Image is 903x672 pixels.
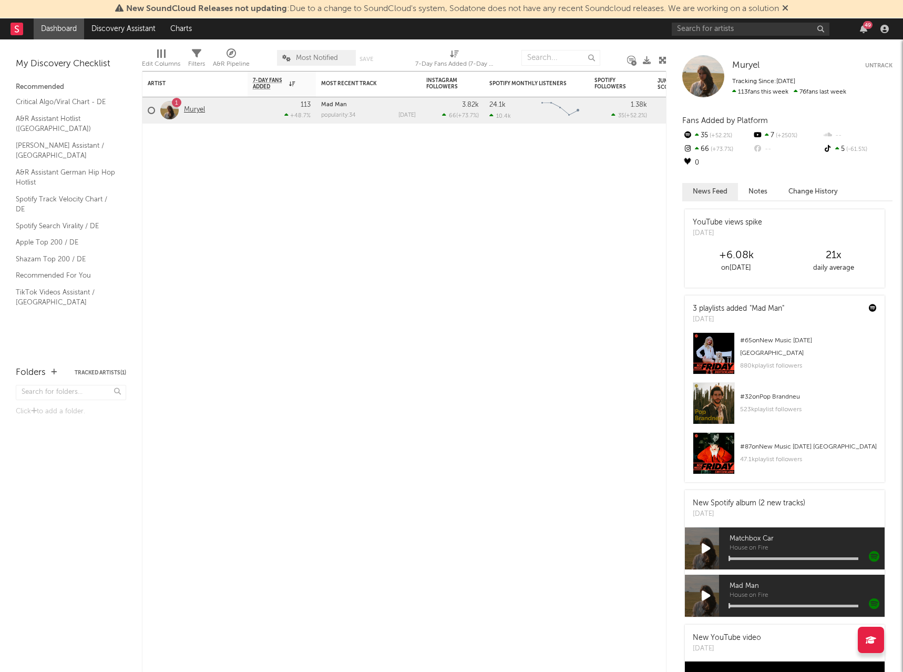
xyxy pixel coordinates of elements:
div: Spotify Followers [594,77,631,90]
div: Filters [188,58,205,70]
div: # 32 on Pop Brandneu [740,391,877,403]
div: Edit Columns [142,45,180,75]
div: 3 playlists added [693,303,784,314]
input: Search... [521,50,600,66]
div: A&R Pipeline [213,58,250,70]
div: [DATE] [693,314,784,325]
div: Artist [148,80,227,87]
div: Spotify Monthly Listeners [489,80,568,87]
span: House on Fire [730,593,885,599]
div: [DATE] [398,113,416,118]
div: on [DATE] [687,262,785,274]
div: My Discovery Checklist [16,58,126,70]
span: Matchbox Car [730,533,885,545]
div: Folders [16,366,46,379]
div: popularity: 34 [321,113,356,118]
input: Search for folders... [16,385,126,400]
div: 47.1k playlist followers [740,453,877,466]
div: # 65 on New Music [DATE] [GEOGRAPHIC_DATA] [740,334,877,360]
div: 3.82k [462,101,479,108]
span: -61.5 % [845,147,867,152]
a: A&R Assistant German Hip Hop Hotlist [16,167,116,188]
span: Tracking Since: [DATE] [732,78,795,85]
div: 1.38k [631,101,647,108]
a: Muryel [732,60,760,71]
a: Critical Algo/Viral Chart - DE [16,96,116,108]
a: [PERSON_NAME] Assistant / [GEOGRAPHIC_DATA] [16,140,116,161]
div: [DATE] [693,509,805,520]
div: daily average [785,262,882,274]
span: : Due to a change to SoundCloud's system, Sodatone does not have any recent Soundcloud releases. ... [126,5,779,13]
div: Most Recent Track [321,80,400,87]
span: 66 [449,113,456,119]
span: 35 [618,113,624,119]
span: +52.2 % [626,113,645,119]
div: Instagram Followers [426,77,463,90]
a: #87onNew Music [DATE] [GEOGRAPHIC_DATA]47.1kplaylist followers [685,432,885,482]
a: TikTok Videos Assistant / [GEOGRAPHIC_DATA] [16,287,116,308]
div: New Spotify album (2 new tracks) [693,498,805,509]
div: 73.5 [658,104,700,117]
button: 49 [860,25,867,33]
button: Untrack [865,60,892,71]
button: Change History [778,183,848,200]
a: Spotify Search Virality / DE [16,220,116,232]
div: ( ) [611,112,647,119]
a: A&R Assistant Hotlist ([GEOGRAPHIC_DATA]) [16,113,116,135]
span: 76 fans last week [732,89,846,95]
span: +73.7 % [458,113,477,119]
a: Mad Man [321,102,347,108]
span: Dismiss [782,5,788,13]
div: -- [823,129,892,142]
div: 7 [752,129,822,142]
div: # 87 on New Music [DATE] [GEOGRAPHIC_DATA] [740,441,877,453]
div: 35 [682,129,752,142]
span: Muryel [732,61,760,70]
div: Edit Columns [142,58,180,70]
svg: Chart title [537,97,584,124]
a: Muryel [184,106,205,115]
a: Recommended For You [16,270,116,281]
a: #65onNew Music [DATE] [GEOGRAPHIC_DATA]880kplaylist followers [685,332,885,382]
button: Tracked Artists(1) [75,370,126,375]
div: ( ) [442,112,479,119]
div: +48.7 % [284,112,311,119]
div: Mad Man [321,102,416,108]
div: Jump Score [658,78,684,90]
div: [DATE] [693,228,762,239]
button: News Feed [682,183,738,200]
a: #32onPop Brandneu523kplaylist followers [685,382,885,432]
div: New YouTube video [693,633,761,644]
div: 523k playlist followers [740,403,877,416]
div: 880k playlist followers [740,360,877,372]
div: A&R Pipeline [213,45,250,75]
div: Filters [188,45,205,75]
span: +52.2 % [708,133,732,139]
div: 5 [823,142,892,156]
div: 24.1k [489,101,506,108]
div: +6.08k [687,249,785,262]
div: 7-Day Fans Added (7-Day Fans Added) [415,58,494,70]
span: Most Notified [296,55,338,62]
div: 66 [682,142,752,156]
span: House on Fire [730,545,885,552]
div: Recommended [16,81,126,94]
div: 21 x [785,249,882,262]
div: 7-Day Fans Added (7-Day Fans Added) [415,45,494,75]
span: New SoundCloud Releases not updating [126,5,287,13]
a: Discovery Assistant [84,18,163,39]
div: 10.4k [489,113,511,119]
div: 0 [682,156,752,170]
div: [DATE] [693,644,761,654]
a: Charts [163,18,199,39]
span: 113 fans this week [732,89,788,95]
div: -- [752,142,822,156]
button: Save [360,56,373,62]
input: Search for artists [672,23,829,36]
div: 49 [863,21,873,29]
span: 7-Day Fans Added [253,77,286,90]
a: Shazam Top 200 / DE [16,253,116,265]
span: +250 % [774,133,797,139]
div: 113 [301,101,311,108]
a: Dashboard [34,18,84,39]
